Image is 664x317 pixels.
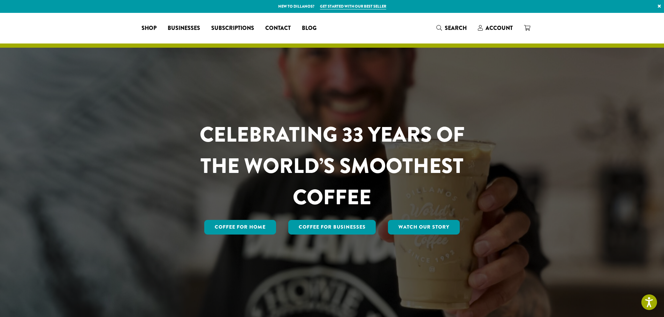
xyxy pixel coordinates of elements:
[136,23,162,34] a: Shop
[302,24,316,33] span: Blog
[486,24,513,32] span: Account
[204,220,276,235] a: Coffee for Home
[179,119,485,213] h1: CELEBRATING 33 YEARS OF THE WORLD’S SMOOTHEST COFFEE
[320,3,386,9] a: Get started with our best seller
[445,24,467,32] span: Search
[388,220,460,235] a: Watch Our Story
[431,22,472,34] a: Search
[142,24,157,33] span: Shop
[168,24,200,33] span: Businesses
[288,220,376,235] a: Coffee For Businesses
[265,24,291,33] span: Contact
[211,24,254,33] span: Subscriptions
